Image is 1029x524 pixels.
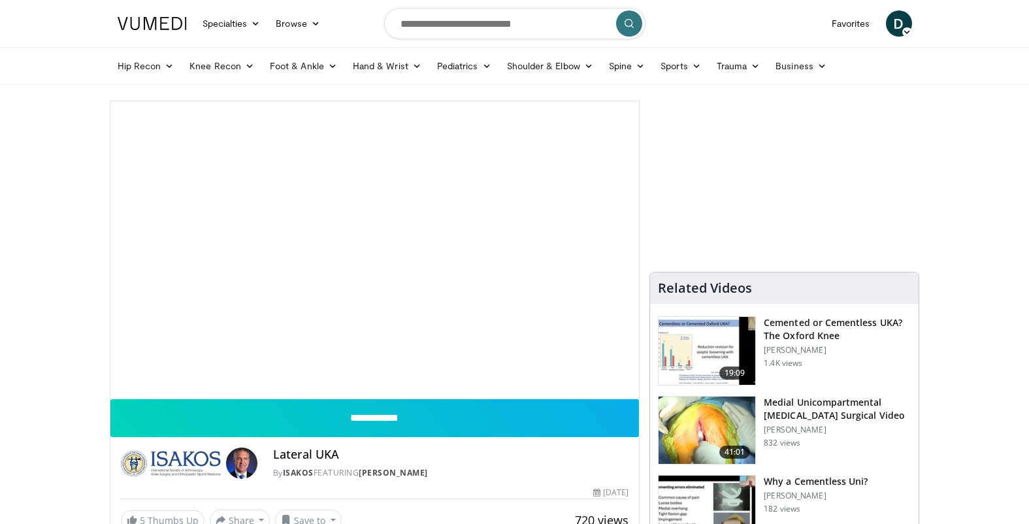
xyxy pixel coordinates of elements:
[824,10,878,37] a: Favorites
[764,345,911,355] p: [PERSON_NAME]
[499,53,601,79] a: Shoulder & Elbow
[764,358,802,368] p: 1.4K views
[110,101,640,399] video-js: Video Player
[658,316,911,385] a: 19:09 Cemented or Cementless UKA? The Oxford Knee [PERSON_NAME] 1.4K views
[764,438,800,448] p: 832 views
[121,448,221,479] img: ISAKOS
[110,53,182,79] a: Hip Recon
[764,316,911,342] h3: Cemented or Cementless UKA? The Oxford Knee
[659,317,755,385] img: 9b642bfc-d7b4-4039-b074-6567d34ad43b.150x105_q85_crop-smart_upscale.jpg
[764,425,911,435] p: [PERSON_NAME]
[687,101,883,264] iframe: Advertisement
[659,397,755,465] img: 93948056-05c6-4d9e-b227-8658730fb1fb.150x105_q85_crop-smart_upscale.jpg
[359,467,428,478] a: [PERSON_NAME]
[653,53,709,79] a: Sports
[345,53,429,79] a: Hand & Wrist
[658,280,752,296] h4: Related Videos
[226,448,257,479] img: Avatar
[593,487,629,499] div: [DATE]
[764,475,868,488] h3: Why a Cementless Uni?
[764,396,911,422] h3: Medial Unicompartmental [MEDICAL_DATA] Surgical Video
[429,53,499,79] a: Pediatrics
[182,53,262,79] a: Knee Recon
[195,10,269,37] a: Specialties
[886,10,912,37] a: D
[658,396,911,465] a: 41:01 Medial Unicompartmental [MEDICAL_DATA] Surgical Video [PERSON_NAME] 832 views
[273,448,629,462] h4: Lateral UKA
[262,53,345,79] a: Foot & Ankle
[709,53,768,79] a: Trauma
[118,17,187,30] img: VuMedi Logo
[384,8,645,39] input: Search topics, interventions
[719,446,751,459] span: 41:01
[283,467,314,478] a: ISAKOS
[719,367,751,380] span: 19:09
[764,491,868,501] p: [PERSON_NAME]
[764,504,800,514] p: 182 views
[601,53,653,79] a: Spine
[273,467,629,479] div: By FEATURING
[268,10,328,37] a: Browse
[768,53,834,79] a: Business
